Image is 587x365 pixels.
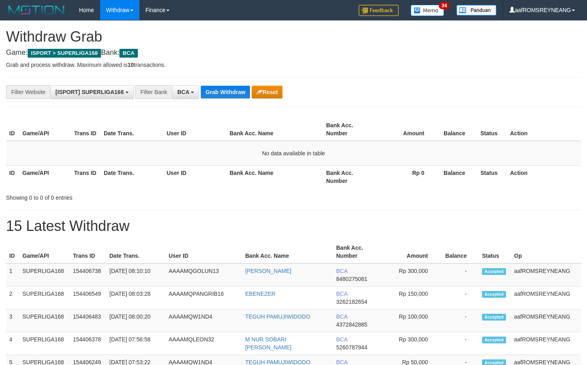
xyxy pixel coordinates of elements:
th: Date Trans. [101,118,163,141]
th: Bank Acc. Number [333,241,382,263]
img: Feedback.jpg [359,5,399,16]
th: Bank Acc. Name [226,165,323,188]
td: - [440,309,479,332]
td: AAAAMQGOLUN13 [165,263,242,287]
strong: 10 [127,62,134,68]
th: User ID [163,165,226,188]
td: 2 [6,287,19,309]
td: Rp 100,000 [382,309,440,332]
h1: 15 Latest Withdraw [6,218,581,234]
span: [ISPORT] SUPERLIGA168 [55,89,123,95]
span: Copy 4372842885 to clipboard [336,321,367,328]
span: Accepted [482,268,506,275]
td: 154406738 [70,263,106,287]
span: BCA [336,268,347,274]
td: 3 [6,309,19,332]
th: Action [507,165,581,188]
td: AAAAMQLEON32 [165,332,242,355]
span: Accepted [482,314,506,321]
td: [DATE] 07:56:58 [106,332,165,355]
th: Bank Acc. Name [242,241,333,263]
div: Filter Bank [135,85,172,99]
span: BCA [336,313,347,320]
td: No data available in table [6,141,581,166]
th: Status [477,165,507,188]
span: ISPORT > SUPERLIGA168 [28,49,101,58]
th: Game/API [19,118,71,141]
th: Balance [440,241,479,263]
div: Showing 0 to 0 of 0 entries [6,191,238,202]
a: TEGUH PAMUJIWIDODO [245,313,310,320]
th: Date Trans. [106,241,165,263]
td: - [440,263,479,287]
img: panduan.png [456,5,496,16]
td: 154406549 [70,287,106,309]
span: Copy 8480275081 to clipboard [336,276,367,282]
td: AAAAMQPANGRIB16 [165,287,242,309]
th: Bank Acc. Number [323,118,375,141]
th: ID [6,165,19,188]
td: aafROMSREYNEANG [511,332,581,355]
th: Rp 0 [375,165,436,188]
td: aafROMSREYNEANG [511,287,581,309]
th: User ID [165,241,242,263]
th: Amount [382,241,440,263]
td: AAAAMQW1ND4 [165,309,242,332]
td: - [440,332,479,355]
th: Amount [375,118,436,141]
a: [PERSON_NAME] [245,268,291,274]
th: Game/API [19,165,71,188]
td: - [440,287,479,309]
th: Balance [436,118,477,141]
th: Game/API [19,241,70,263]
td: SUPERLIGA168 [19,309,70,332]
th: ID [6,118,19,141]
a: M NUR SOBARI [PERSON_NAME] [245,336,291,351]
td: Rp 300,000 [382,332,440,355]
td: 1 [6,263,19,287]
a: EBENEZER [245,291,275,297]
th: Date Trans. [101,165,163,188]
td: 154406483 [70,309,106,332]
button: BCA [172,85,199,99]
span: Copy 5260787944 to clipboard [336,344,367,351]
span: BCA [336,336,347,343]
h1: Withdraw Grab [6,29,581,45]
span: 34 [439,2,450,9]
th: ID [6,241,19,263]
th: Status [477,118,507,141]
th: Bank Acc. Number [323,165,375,188]
td: aafROMSREYNEANG [511,263,581,287]
td: Rp 150,000 [382,287,440,309]
span: Copy 3262182654 to clipboard [336,299,367,305]
img: MOTION_logo.png [6,4,67,16]
th: Trans ID [71,165,101,188]
td: 154406378 [70,332,106,355]
span: BCA [336,291,347,297]
span: BCA [119,49,137,58]
span: Accepted [482,291,506,298]
div: Filter Website [6,85,50,99]
p: Grab and process withdraw. Maximum allowed is transactions. [6,61,581,69]
button: Grab Withdraw [201,86,250,98]
th: Op [511,241,581,263]
th: Bank Acc. Name [226,118,323,141]
td: [DATE] 08:10:10 [106,263,165,287]
td: Rp 300,000 [382,263,440,287]
button: Reset [252,86,282,98]
th: User ID [163,118,226,141]
button: [ISPORT] SUPERLIGA168 [50,85,133,99]
td: 4 [6,332,19,355]
td: [DATE] 08:03:28 [106,287,165,309]
th: Action [507,118,581,141]
th: Trans ID [70,241,106,263]
td: SUPERLIGA168 [19,332,70,355]
th: Status [479,241,511,263]
th: Trans ID [71,118,101,141]
span: BCA [177,89,189,95]
span: Accepted [482,337,506,343]
td: aafROMSREYNEANG [511,309,581,332]
h4: Game: Bank: [6,49,581,57]
th: Balance [436,165,477,188]
td: SUPERLIGA168 [19,263,70,287]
